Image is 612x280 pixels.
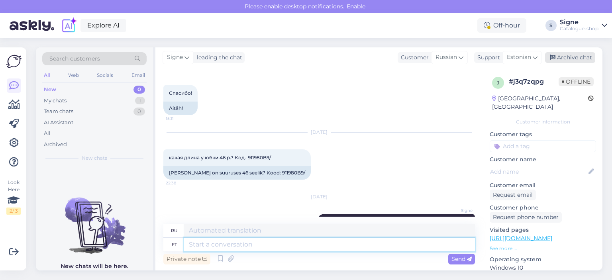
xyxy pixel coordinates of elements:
[474,53,500,62] div: Support
[42,70,51,80] div: All
[163,193,475,200] div: [DATE]
[477,18,526,33] div: Off-hour
[490,140,596,152] input: Add a tag
[163,254,210,264] div: Private note
[497,80,499,86] span: j
[6,54,22,69] img: Askly Logo
[44,86,56,94] div: New
[509,77,559,86] div: # j3q7zqpg
[130,70,147,80] div: Email
[169,90,192,96] span: Спасибо!
[560,19,607,32] a: SigneCatalogue-shop
[44,108,73,116] div: Team chats
[163,166,311,180] div: [PERSON_NAME] on suuruses 46 seelik? Kood: 911980B9/
[166,180,196,186] span: 22:38
[44,141,67,149] div: Archived
[490,167,587,176] input: Add name
[490,204,596,212] p: Customer phone
[490,130,596,139] p: Customer tags
[172,238,177,251] div: et
[61,17,77,34] img: explore-ai
[490,190,536,200] div: Request email
[167,53,183,62] span: Signe
[6,179,21,215] div: Look Here
[490,255,596,264] p: Operating system
[95,70,115,80] div: Socials
[560,19,598,25] div: Signe
[443,208,473,213] span: Signe
[194,53,242,62] div: leading the chat
[398,53,429,62] div: Customer
[490,235,552,242] a: [URL][DOMAIN_NAME]
[36,183,153,255] img: No chats
[507,53,531,62] span: Estonian
[133,86,145,94] div: 0
[560,25,598,32] div: Catalogue-shop
[171,224,178,237] div: ru
[44,129,51,137] div: All
[490,212,562,223] div: Request phone number
[61,262,128,270] p: New chats will be here.
[559,77,594,86] span: Offline
[492,94,588,111] div: [GEOGRAPHIC_DATA], [GEOGRAPHIC_DATA]
[44,119,73,127] div: AI Assistant
[545,20,557,31] div: S
[545,52,595,63] div: Archive chat
[67,70,80,80] div: Web
[490,118,596,125] div: Customer information
[490,245,596,252] p: See more ...
[166,116,196,121] span: 15:11
[80,19,126,32] a: Explore AI
[451,255,472,262] span: Send
[490,181,596,190] p: Customer email
[169,155,271,161] span: какая длина у юбки 46 р.? Код- 911980B9/
[490,264,596,272] p: Windows 10
[49,55,100,63] span: Search customers
[6,208,21,215] div: 2 / 3
[133,108,145,116] div: 0
[44,97,67,105] div: My chats
[135,97,145,105] div: 1
[163,129,475,136] div: [DATE]
[490,155,596,164] p: Customer name
[435,53,457,62] span: Russian
[344,3,368,10] span: Enable
[163,102,198,115] div: Aitäh!
[490,226,596,234] p: Visited pages
[82,155,107,162] span: New chats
